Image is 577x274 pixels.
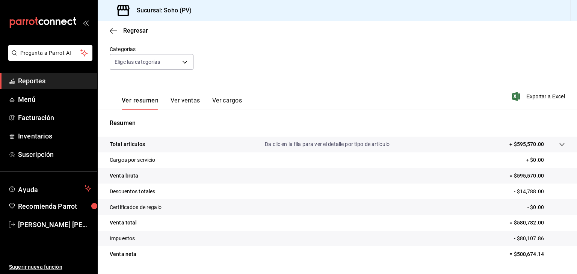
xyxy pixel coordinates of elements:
[110,172,138,180] p: Venta bruta
[526,156,565,164] p: + $0.00
[83,20,89,26] button: open_drawer_menu
[131,6,192,15] h3: Sucursal: Soho (PV)
[110,27,148,34] button: Regresar
[18,76,91,86] span: Reportes
[20,49,81,57] span: Pregunta a Parrot AI
[265,140,390,148] p: Da clic en la fila para ver el detalle por tipo de artículo
[514,235,565,242] p: - $80,107.86
[509,140,544,148] p: + $595,570.00
[509,172,565,180] p: = $595,570.00
[18,184,82,193] span: Ayuda
[123,27,148,34] span: Regresar
[122,97,159,110] button: Ver resumen
[18,113,91,123] span: Facturación
[18,220,91,230] span: [PERSON_NAME] [PERSON_NAME]
[5,54,92,62] a: Pregunta a Parrot AI
[115,58,160,66] span: Elige las categorías
[509,250,565,258] p: = $500,674.14
[8,45,92,61] button: Pregunta a Parrot AI
[110,203,162,211] p: Certificados de regalo
[110,235,135,242] p: Impuestos
[18,131,91,141] span: Inventarios
[110,188,155,196] p: Descuentos totales
[110,119,565,128] p: Resumen
[110,140,145,148] p: Total artículos
[527,203,565,211] p: - $0.00
[18,94,91,104] span: Menú
[171,97,200,110] button: Ver ventas
[509,219,565,227] p: = $580,782.00
[9,263,91,271] span: Sugerir nueva función
[110,250,136,258] p: Venta neta
[110,156,156,164] p: Cargos por servicio
[514,188,565,196] p: - $14,788.00
[18,201,91,211] span: Recomienda Parrot
[212,97,242,110] button: Ver cargos
[514,92,565,101] button: Exportar a Excel
[110,219,137,227] p: Venta total
[110,47,193,52] label: Categorías
[18,149,91,160] span: Suscripción
[122,97,242,110] div: navigation tabs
